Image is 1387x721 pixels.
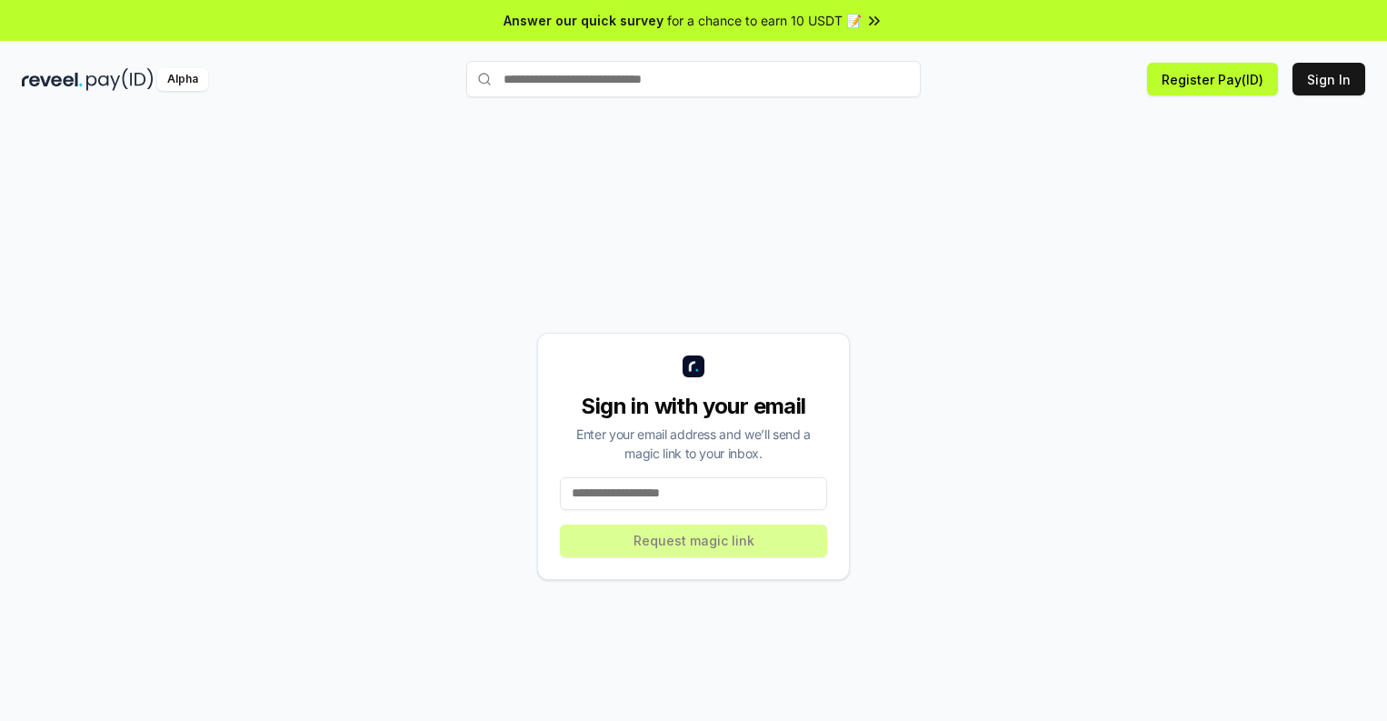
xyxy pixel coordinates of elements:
span: Answer our quick survey [504,11,664,30]
div: Enter your email address and we’ll send a magic link to your inbox. [560,425,827,463]
div: Sign in with your email [560,392,827,421]
button: Sign In [1292,63,1365,95]
span: for a chance to earn 10 USDT 📝 [667,11,862,30]
div: Alpha [157,68,208,91]
img: reveel_dark [22,68,83,91]
button: Register Pay(ID) [1147,63,1278,95]
img: logo_small [683,355,704,377]
img: pay_id [86,68,154,91]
